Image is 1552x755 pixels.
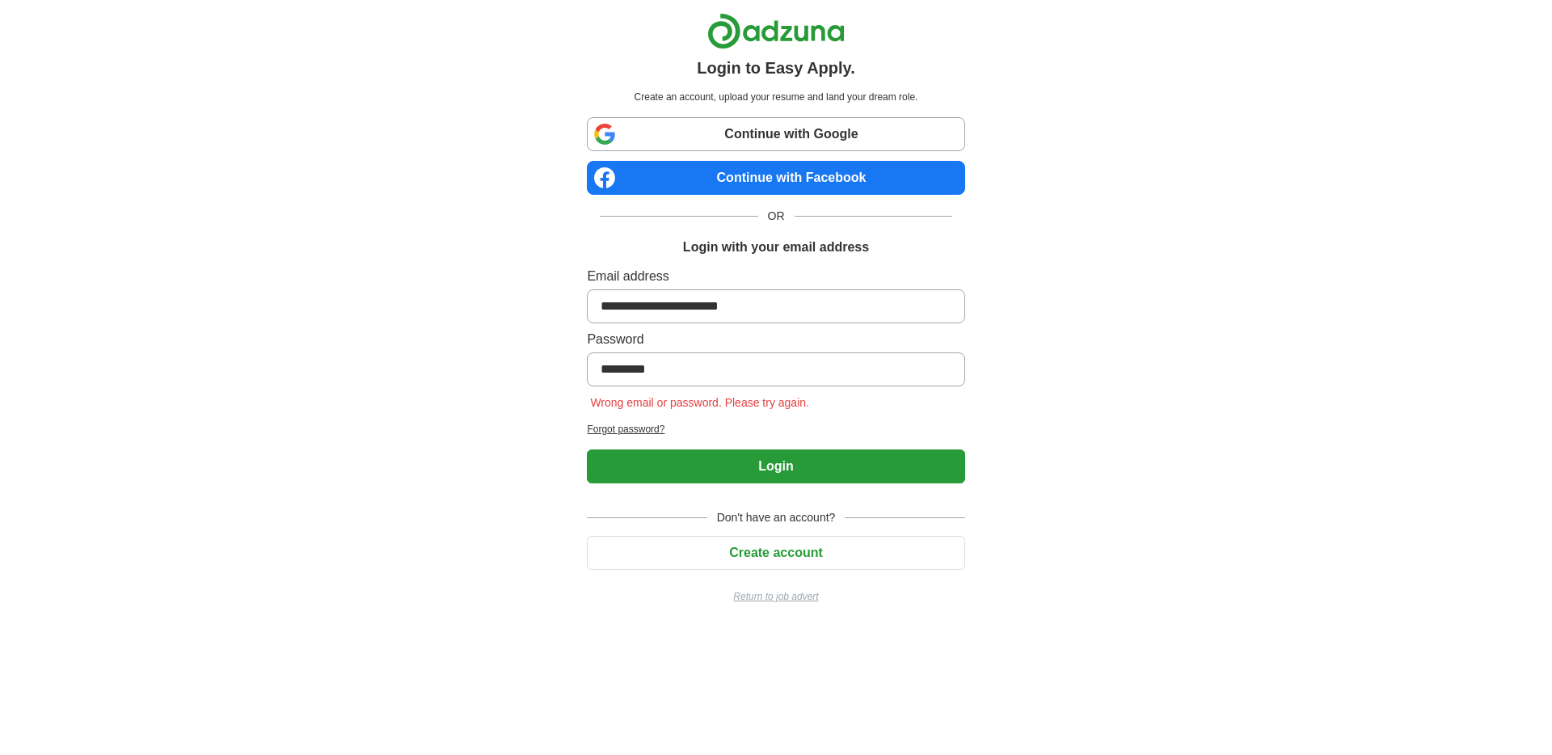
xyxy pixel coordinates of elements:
[697,56,855,80] h1: Login to Easy Apply.
[587,117,964,151] a: Continue with Google
[707,509,846,526] span: Don't have an account?
[587,161,964,195] a: Continue with Facebook
[587,396,812,409] span: Wrong email or password. Please try again.
[587,267,964,286] label: Email address
[587,449,964,483] button: Login
[587,422,964,437] a: Forgot password?
[758,208,795,225] span: OR
[587,536,964,570] button: Create account
[683,238,869,257] h1: Login with your email address
[590,90,961,104] p: Create an account, upload your resume and land your dream role.
[587,589,964,604] a: Return to job advert
[707,13,845,49] img: Adzuna logo
[587,546,964,559] a: Create account
[587,330,964,349] label: Password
